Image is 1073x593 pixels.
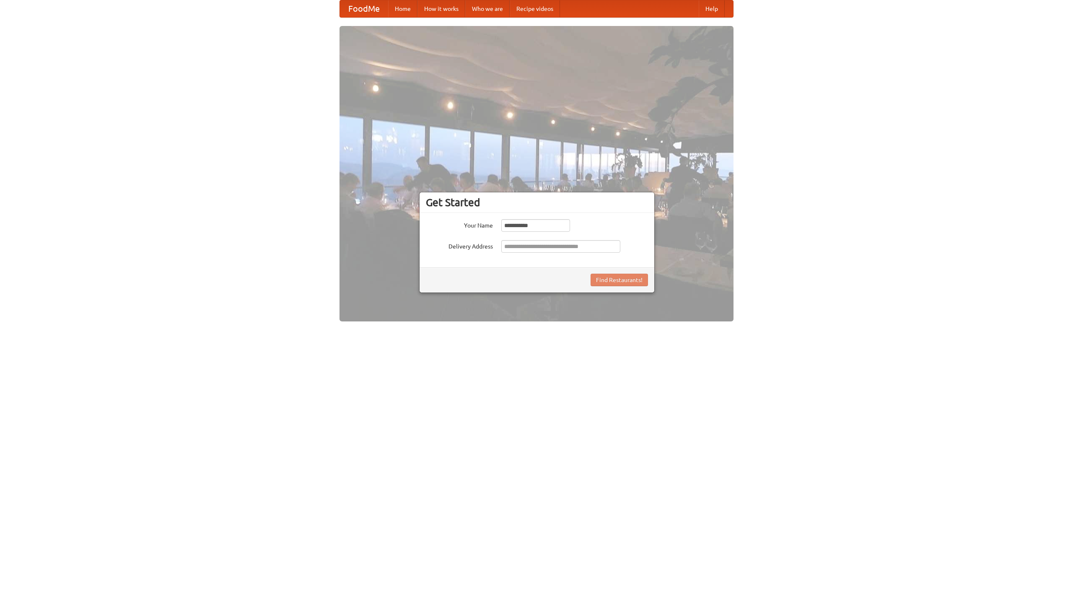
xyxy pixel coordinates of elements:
button: Find Restaurants! [591,274,648,286]
a: Home [388,0,417,17]
a: FoodMe [340,0,388,17]
label: Your Name [426,219,493,230]
a: Help [699,0,725,17]
a: How it works [417,0,465,17]
a: Who we are [465,0,510,17]
label: Delivery Address [426,240,493,251]
a: Recipe videos [510,0,560,17]
h3: Get Started [426,196,648,209]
